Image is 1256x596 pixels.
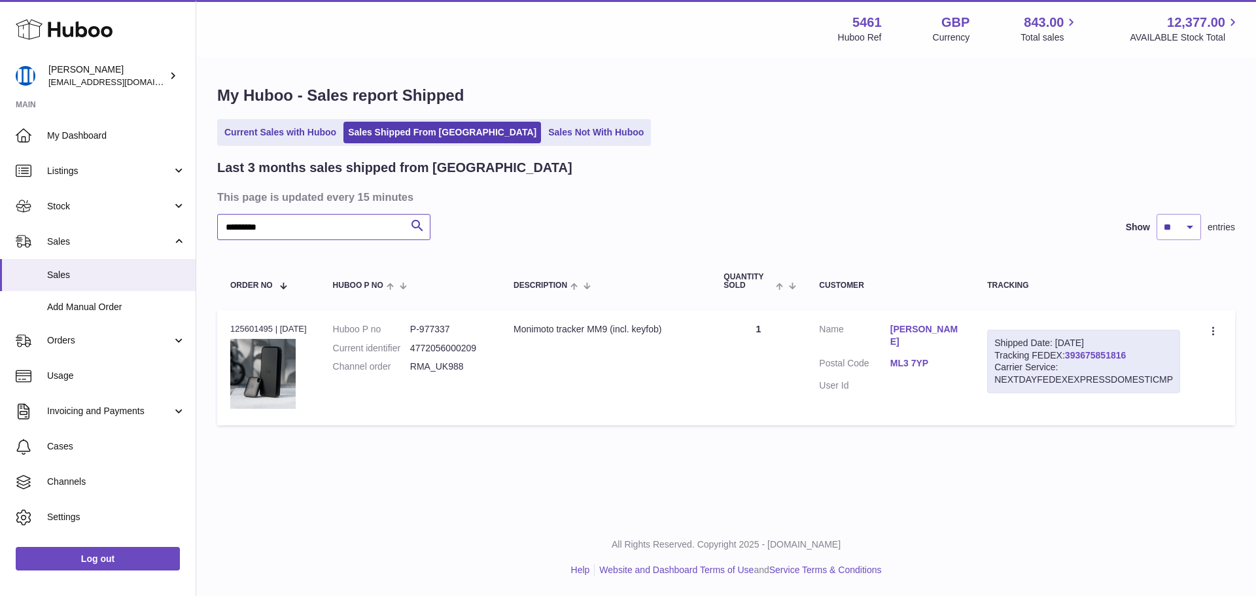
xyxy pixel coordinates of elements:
[47,200,172,213] span: Stock
[333,323,410,336] dt: Huboo P no
[994,361,1173,386] div: Carrier Service: NEXTDAYFEDEXEXPRESSDOMESTICMP
[217,159,572,177] h2: Last 3 months sales shipped from [GEOGRAPHIC_DATA]
[47,301,186,313] span: Add Manual Order
[1024,14,1064,31] span: 843.00
[1020,31,1079,44] span: Total sales
[987,330,1180,394] div: Tracking FEDEX:
[47,370,186,382] span: Usage
[987,281,1180,290] div: Tracking
[599,565,754,575] a: Website and Dashboard Terms of Use
[1167,14,1225,31] span: 12,377.00
[47,269,186,281] span: Sales
[207,538,1246,551] p: All Rights Reserved. Copyright 2025 - [DOMAIN_NAME]
[890,357,961,370] a: ML3 7YP
[1020,14,1079,44] a: 843.00 Total sales
[724,273,773,290] span: Quantity Sold
[410,323,487,336] dd: P-977337
[544,122,648,143] a: Sales Not With Huboo
[48,63,166,88] div: [PERSON_NAME]
[410,360,487,373] dd: RMA_UK988
[48,77,192,87] span: [EMAIL_ADDRESS][DOMAIN_NAME]
[1208,221,1235,234] span: entries
[47,476,186,488] span: Channels
[217,85,1235,106] h1: My Huboo - Sales report Shipped
[890,323,961,348] a: [PERSON_NAME]
[16,547,180,570] a: Log out
[819,281,961,290] div: Customer
[819,323,890,351] dt: Name
[994,337,1173,349] div: Shipped Date: [DATE]
[333,342,410,355] dt: Current identifier
[410,342,487,355] dd: 4772056000209
[819,357,890,373] dt: Postal Code
[47,130,186,142] span: My Dashboard
[343,122,541,143] a: Sales Shipped From [GEOGRAPHIC_DATA]
[571,565,590,575] a: Help
[47,236,172,248] span: Sales
[819,379,890,392] dt: User Id
[1130,31,1240,44] span: AVAILABLE Stock Total
[514,323,697,336] div: Monimoto tracker MM9 (incl. keyfob)
[333,360,410,373] dt: Channel order
[595,564,881,576] li: and
[220,122,341,143] a: Current Sales with Huboo
[47,511,186,523] span: Settings
[230,281,273,290] span: Order No
[230,339,296,409] img: 1712818038.jpg
[838,31,882,44] div: Huboo Ref
[16,66,35,86] img: oksana@monimoto.com
[1130,14,1240,44] a: 12,377.00 AVAILABLE Stock Total
[514,281,567,290] span: Description
[47,440,186,453] span: Cases
[941,14,969,31] strong: GBP
[47,165,172,177] span: Listings
[230,323,307,335] div: 125601495 | [DATE]
[852,14,882,31] strong: 5461
[1126,221,1150,234] label: Show
[333,281,383,290] span: Huboo P no
[933,31,970,44] div: Currency
[47,405,172,417] span: Invoicing and Payments
[1065,350,1126,360] a: 393675851816
[769,565,882,575] a: Service Terms & Conditions
[710,310,806,426] td: 1
[217,190,1232,204] h3: This page is updated every 15 minutes
[47,334,172,347] span: Orders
